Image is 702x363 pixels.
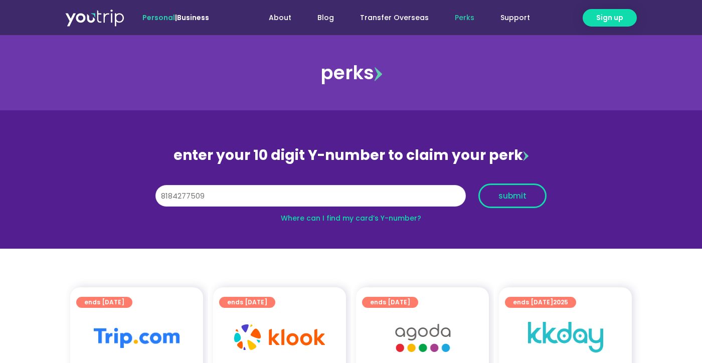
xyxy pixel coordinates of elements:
[227,297,267,308] span: ends [DATE]
[304,9,347,27] a: Blog
[370,297,410,308] span: ends [DATE]
[487,9,543,27] a: Support
[219,297,275,308] a: ends [DATE]
[155,184,547,216] form: Y Number
[513,297,568,308] span: ends [DATE]
[155,185,466,207] input: 10 digit Y-number (e.g. 8123456789)
[498,192,526,200] span: submit
[362,297,418,308] a: ends [DATE]
[347,9,442,27] a: Transfer Overseas
[442,9,487,27] a: Perks
[142,13,175,23] span: Personal
[596,13,623,23] span: Sign up
[583,9,637,27] a: Sign up
[553,298,568,306] span: 2025
[150,142,552,168] div: enter your 10 digit Y-number to claim your perk
[281,213,421,223] a: Where can I find my card’s Y-number?
[478,184,547,208] button: submit
[177,13,209,23] a: Business
[256,9,304,27] a: About
[236,9,543,27] nav: Menu
[84,297,124,308] span: ends [DATE]
[505,297,576,308] a: ends [DATE]2025
[142,13,209,23] span: |
[76,297,132,308] a: ends [DATE]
